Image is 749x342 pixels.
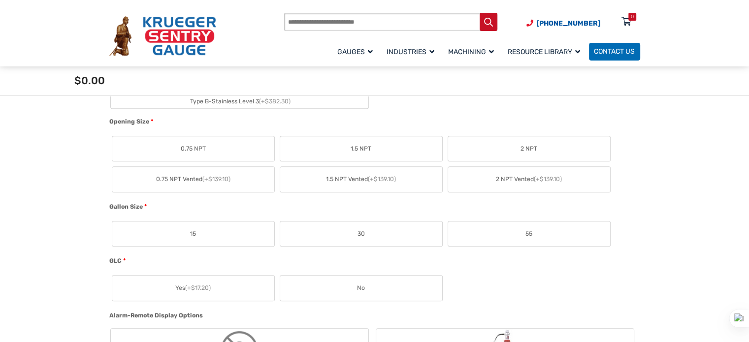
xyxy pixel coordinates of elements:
span: $0.00 [74,74,105,87]
span: (+$382.30) [259,98,291,105]
span: 55 [525,229,532,238]
div: 0 [631,13,634,21]
span: Alarm-Remote Display Options [109,312,203,319]
span: 0.75 NPT Vented [156,175,230,184]
abbr: required [144,202,147,211]
span: Yes [175,283,211,292]
span: 2 NPT Vented [496,175,562,184]
span: GLC [109,257,122,264]
span: 0.75 NPT [181,144,206,153]
div: Type B-Stainless Level 3 [111,95,368,108]
a: Phone Number (920) 434-8860 [526,18,600,29]
span: [PHONE_NUMBER] [537,19,600,28]
span: Contact Us [594,48,635,56]
span: 1.5 NPT [351,144,371,153]
span: (+$139.10) [202,176,230,183]
span: (+$139.10) [368,176,396,183]
a: Resource Library [503,41,589,62]
span: 2 NPT [521,144,537,153]
span: Machining [448,48,494,56]
abbr: required [123,256,126,265]
img: Krueger Sentry Gauge [109,16,216,56]
span: 30 [358,229,365,238]
span: Industries [387,48,434,56]
span: (+$17.20) [185,284,211,291]
span: Gallon Size [109,203,143,210]
span: Gauges [337,48,373,56]
a: Machining [443,41,503,62]
span: 15 [190,229,196,238]
abbr: required [151,117,153,126]
span: (+$139.10) [534,176,562,183]
a: Gauges [332,41,382,62]
span: 1.5 NPT Vented [326,175,396,184]
a: Industries [382,41,443,62]
span: Opening Size [109,118,149,125]
span: No [357,283,365,292]
span: Resource Library [508,48,580,56]
a: Contact Us [589,43,640,61]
